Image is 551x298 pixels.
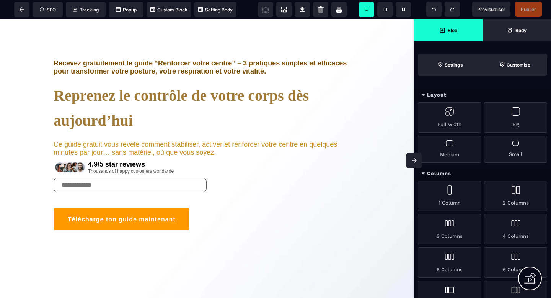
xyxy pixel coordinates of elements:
[73,7,99,13] span: Tracking
[484,181,547,211] div: 2 Columns
[483,54,547,76] span: Open Style Manager
[276,2,292,17] span: Screenshot
[484,102,547,133] div: Big
[448,28,457,33] strong: Bloc
[521,7,536,12] span: Publier
[414,88,551,102] div: Layout
[472,2,510,17] span: Preview
[414,19,483,41] span: Open Blocks
[418,54,483,76] span: Settings
[40,7,56,13] span: SEO
[515,28,527,33] strong: Body
[484,136,547,163] div: Small
[418,102,481,133] div: Full width
[484,247,547,278] div: 6 Columns
[198,7,233,13] span: Setting Body
[418,214,481,244] div: 3 Columns
[483,19,551,41] span: Open Layer Manager
[150,7,187,13] span: Custom Block
[54,141,88,156] img: 7ce4f1d884bec3e3122cfe95a8df0004_rating.png
[414,167,551,181] div: Columns
[258,2,273,17] span: View components
[418,136,481,163] div: Medium
[54,188,190,211] button: Télécharge ton guide maintenant
[418,247,481,278] div: 5 Columns
[445,62,463,68] strong: Settings
[116,7,137,13] span: Popup
[484,214,547,244] div: 4 Columns
[477,7,505,12] span: Previsualiser
[507,62,530,68] strong: Customize
[418,181,481,211] div: 1 Column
